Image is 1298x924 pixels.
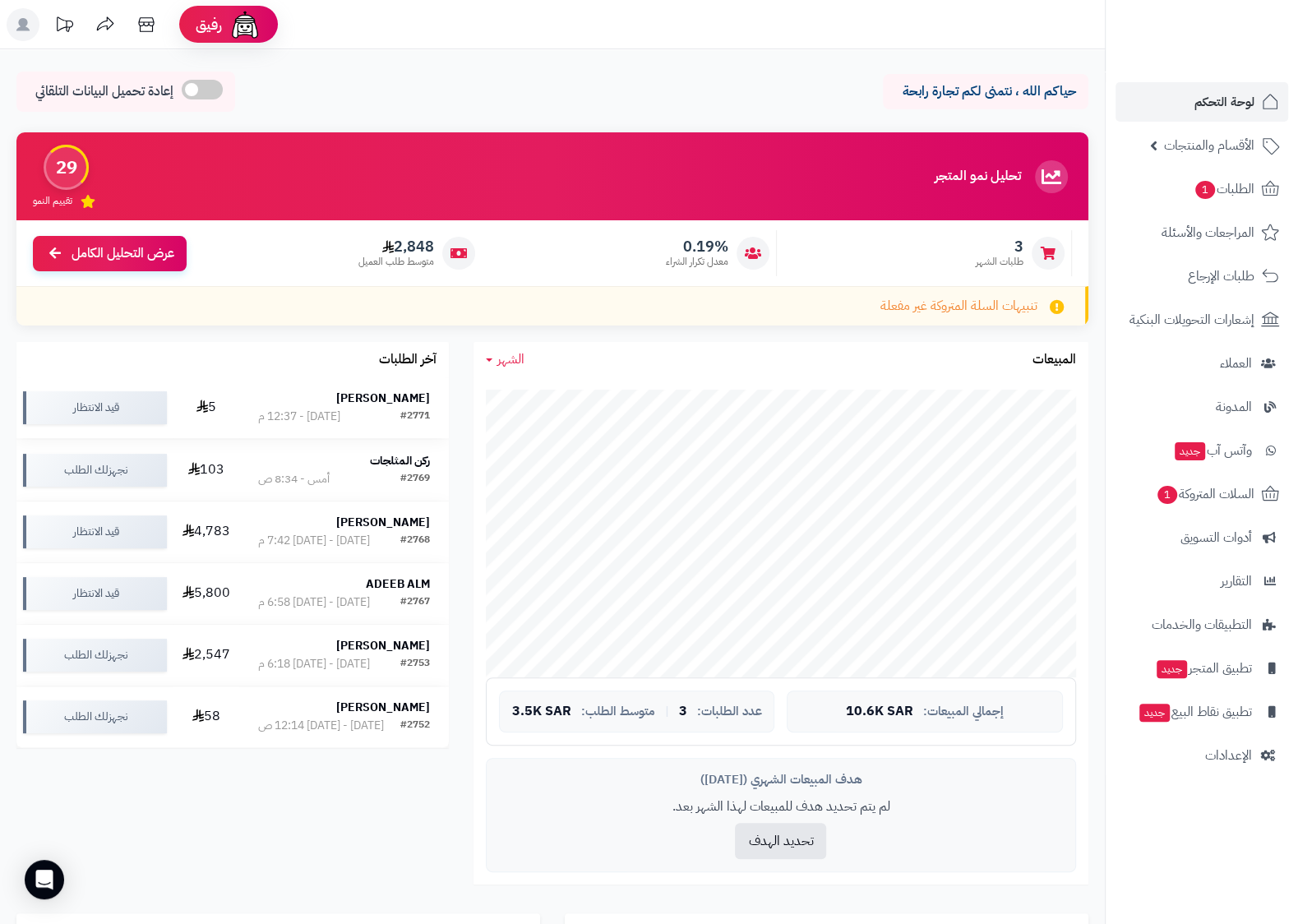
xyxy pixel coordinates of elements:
[23,639,167,672] div: نجهزلك الطلب
[400,471,430,487] div: #2769
[1180,526,1252,549] span: أدوات التسويق
[358,255,434,269] span: متوسط طلب العميل
[1116,474,1288,514] a: السلات المتروكة1
[497,349,524,369] span: الشهر
[379,353,437,367] h3: آخر الطلبات
[1194,90,1254,113] span: لوحة التحكم
[895,82,1076,101] p: حياكم الله ، نتمنى لكم تجارة رابحة
[173,563,239,624] td: 5,800
[258,471,330,487] div: أمس - 8:34 ص
[1116,518,1288,557] a: أدوات التسويق
[366,575,430,593] strong: ADEEB ALM
[499,797,1063,816] p: لم يتم تحديد هدف للمبيعات لهذا الشهر بعد.
[23,391,167,424] div: قيد الانتظار
[1173,439,1252,462] span: وآتس آب
[1116,256,1288,296] a: طلبات الإرجاع
[976,238,1023,256] span: 3
[1116,649,1288,688] a: تطبيق المتجرجديد
[1186,44,1282,78] img: logo-2.png
[880,297,1037,316] span: تنبيهات السلة المتروكة غير مفعلة
[400,533,430,549] div: #2768
[336,514,430,531] strong: [PERSON_NAME]
[1116,344,1288,383] a: العملاء
[400,656,430,672] div: #2753
[581,705,655,718] span: متوسط الطلب:
[499,771,1063,788] div: هدف المبيعات الشهري ([DATE])
[1116,692,1288,732] a: تطبيق نقاط البيعجديد
[846,705,913,719] span: 10.6K SAR
[400,594,430,611] div: #2767
[258,533,370,549] div: [DATE] - [DATE] 7:42 م
[258,409,340,425] div: [DATE] - 12:37 م
[1162,221,1254,244] span: المراجعات والأسئلة
[735,823,826,859] button: تحديد الهدف
[258,718,384,734] div: [DATE] - [DATE] 12:14 ص
[196,15,222,35] span: رفيق
[1129,308,1254,331] span: إشعارات التحويلات البنكية
[173,625,239,686] td: 2,547
[1175,442,1205,460] span: جديد
[1157,660,1187,678] span: جديد
[25,860,64,899] div: Open Intercom Messenger
[336,390,430,407] strong: [PERSON_NAME]
[400,409,430,425] div: #2771
[1116,387,1288,427] a: المدونة
[1116,561,1288,601] a: التقارير
[1116,431,1288,470] a: وآتس آبجديد
[44,8,85,45] a: تحديثات المنصة
[173,440,239,501] td: 103
[697,705,762,718] span: عدد الطلبات:
[33,236,187,271] a: عرض التحليل الكامل
[1188,265,1254,288] span: طلبات الإرجاع
[173,686,239,747] td: 58
[486,350,524,369] a: الشهر
[1032,353,1076,367] h3: المبيعات
[1139,704,1170,722] span: جديد
[1156,483,1254,506] span: السلات المتروكة
[23,700,167,733] div: نجهزلك الطلب
[976,255,1023,269] span: طلبات الشهر
[679,705,687,719] span: 3
[1138,700,1252,723] span: تطبيق نقاط البيع
[358,238,434,256] span: 2,848
[229,8,261,41] img: ai-face.png
[370,452,430,469] strong: ركن المثلجات
[23,454,167,487] div: نجهزلك الطلب
[665,705,669,718] span: |
[1157,486,1177,504] span: 1
[1164,134,1254,157] span: الأقسام والمنتجات
[336,699,430,716] strong: [PERSON_NAME]
[512,705,571,719] span: 3.5K SAR
[336,637,430,654] strong: [PERSON_NAME]
[1116,169,1288,209] a: الطلبات1
[1220,352,1252,375] span: العملاء
[35,82,173,101] span: إعادة تحميل البيانات التلقائي
[666,255,728,269] span: معدل تكرار الشراء
[1195,181,1215,199] span: 1
[1116,213,1288,252] a: المراجعات والأسئلة
[1116,736,1288,775] a: الإعدادات
[1116,300,1288,340] a: إشعارات التحويلات البنكية
[72,244,174,263] span: عرض التحليل الكامل
[1116,605,1288,644] a: التطبيقات والخدمات
[23,515,167,548] div: قيد الانتظار
[1194,178,1254,201] span: الطلبات
[258,594,370,611] div: [DATE] - [DATE] 6:58 م
[935,169,1021,184] h3: تحليل نمو المتجر
[923,705,1004,718] span: إجمالي المبيعات:
[33,194,72,208] span: تقييم النمو
[1216,395,1252,418] span: المدونة
[1205,744,1252,767] span: الإعدادات
[1152,613,1252,636] span: التطبيقات والخدمات
[173,501,239,562] td: 4,783
[666,238,728,256] span: 0.19%
[258,656,370,672] div: [DATE] - [DATE] 6:18 م
[1155,657,1252,680] span: تطبيق المتجر
[23,577,167,610] div: قيد الانتظار
[1221,570,1252,593] span: التقارير
[1116,82,1288,122] a: لوحة التحكم
[173,377,239,438] td: 5
[400,718,430,734] div: #2752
